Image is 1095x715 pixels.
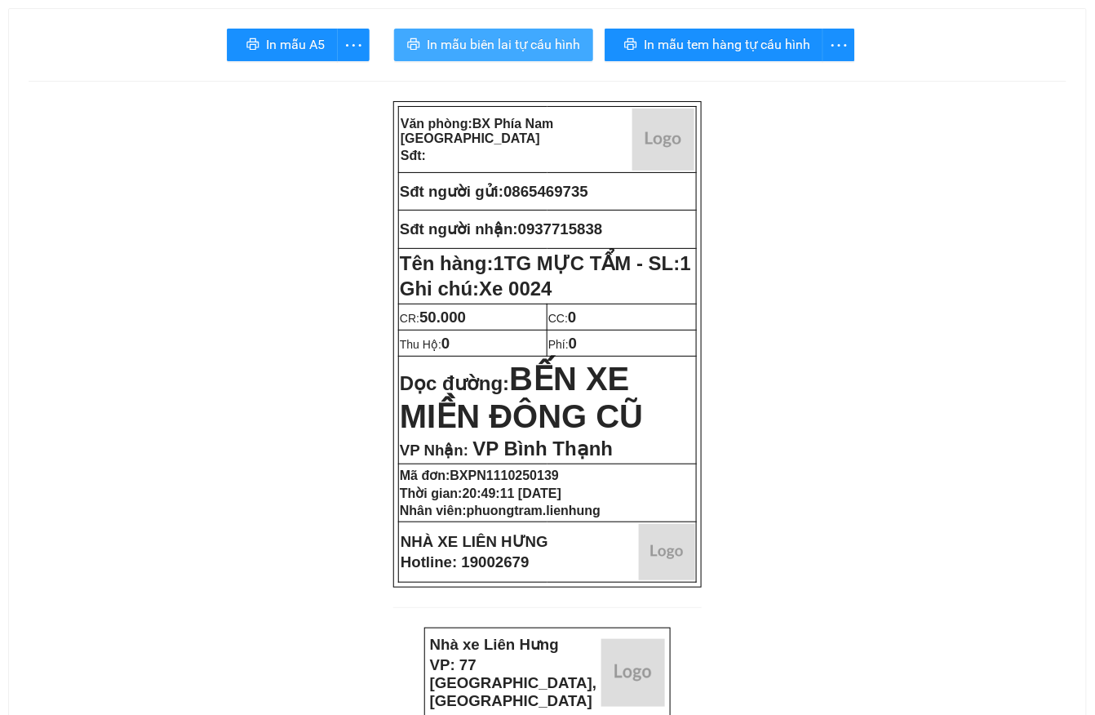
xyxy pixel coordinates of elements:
strong: Dọc đường: [400,372,643,432]
strong: Tên hàng: [400,252,691,274]
strong: Nhân viên: [400,504,601,517]
span: 1 [680,252,691,274]
img: logo [639,524,695,580]
span: In mẫu biên lai tự cấu hình [427,34,580,55]
strong: VP: 77 [GEOGRAPHIC_DATA], [GEOGRAPHIC_DATA] [430,656,597,709]
img: logo [632,109,694,171]
span: 0 [568,309,576,326]
strong: Văn phòng: [401,117,554,145]
strong: Sđt: [401,149,426,162]
span: BXPN1110250139 [450,469,559,482]
span: printer [624,38,637,53]
span: In mẫu A5 [266,34,325,55]
span: Thu Hộ: [400,338,450,351]
span: 50.000 [419,309,466,326]
span: Ghi chú: [400,278,552,300]
strong: Mã đơn: [400,469,559,482]
span: Xe 0024 [479,278,552,300]
button: printerIn mẫu tem hàng tự cấu hình [605,29,823,61]
strong: Thời gian: [400,486,561,500]
button: more [822,29,855,61]
span: 0937715838 [518,220,603,238]
span: phuongtram.lienhung [467,504,601,517]
span: printer [407,38,420,53]
span: VP Nhận: [400,442,468,459]
strong: Sđt người nhận: [400,220,518,238]
button: more [337,29,370,61]
span: 0865469735 [503,183,588,200]
strong: Hotline: 19002679 [401,553,530,571]
strong: Nhà xe Liên Hưng [430,636,559,653]
strong: Sđt người gửi: [400,183,503,200]
span: more [338,35,369,56]
span: 0 [569,335,577,352]
span: more [823,35,854,56]
strong: NHÀ XE LIÊN HƯNG [401,533,548,550]
span: CR: [400,312,466,325]
span: Phí: [548,338,577,351]
span: In mẫu tem hàng tự cấu hình [644,34,810,55]
span: BẾN XE MIỀN ĐÔNG CŨ [400,361,643,434]
span: CC: [548,312,577,325]
span: BX Phía Nam [GEOGRAPHIC_DATA] [401,117,554,145]
span: 20:49:11 [DATE] [463,486,562,500]
span: 1TG MỰC TẨM - SL: [494,252,691,274]
button: printerIn mẫu A5 [227,29,338,61]
span: 0 [441,335,450,352]
span: printer [246,38,259,53]
button: printerIn mẫu biên lai tự cấu hình [394,29,593,61]
img: logo [601,639,666,707]
span: VP Bình Thạnh [472,437,613,460]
